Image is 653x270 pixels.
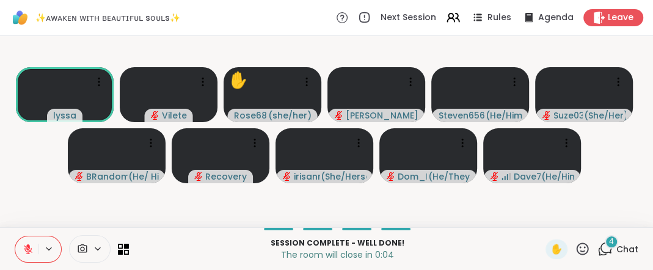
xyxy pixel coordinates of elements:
[136,238,538,249] p: Session Complete - well done!
[553,109,583,122] span: Suze03
[10,7,31,28] img: ShareWell Logomark
[486,109,522,122] span: ( He/Him )
[75,172,84,181] span: audio-muted
[194,172,203,181] span: audio-muted
[608,12,633,24] span: Leave
[294,170,320,183] span: irisanne
[381,12,436,24] span: Next Session
[439,109,484,122] span: Steven6560
[491,172,499,181] span: audio-muted
[550,242,563,257] span: ✋
[86,170,128,183] span: BRandom502
[283,172,291,181] span: audio-muted
[387,172,395,181] span: audio-muted
[538,12,574,24] span: Agenda
[151,111,159,120] span: audio-muted
[321,170,366,183] span: ( She/Herself )
[542,111,551,120] span: audio-muted
[234,109,267,122] span: Rose68
[136,249,538,261] p: The room will close in 0:04
[268,109,312,122] span: ( she/her )
[205,170,247,183] span: Recovery
[128,170,158,183] span: ( He/ Him )
[162,109,187,122] span: Vilete
[428,170,470,183] span: ( He/They )
[228,68,248,92] div: ✋
[609,236,614,247] span: 4
[398,170,427,183] span: Dom_F
[541,170,574,183] span: ( He/Him )
[584,109,626,122] span: ( She/Her )
[35,12,180,24] span: ✨ᴀᴡᴀᴋᴇɴ ᴡɪᴛʜ ʙᴇᴀᴜᴛɪғᴜʟ sᴏᴜʟs✨
[616,243,638,255] span: Chat
[53,109,76,122] span: lyssa
[335,111,343,120] span: audio-muted
[487,12,511,24] span: Rules
[346,109,418,122] span: [PERSON_NAME]
[514,170,541,183] span: Dave76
